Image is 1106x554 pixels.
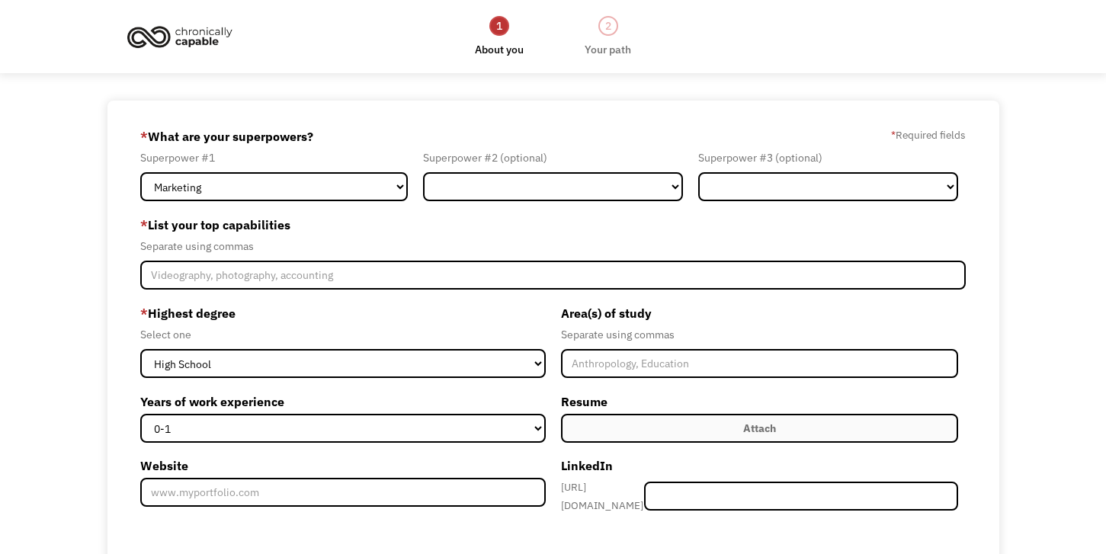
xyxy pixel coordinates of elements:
div: Superpower #1 [140,149,408,167]
div: Select one [140,325,545,344]
div: Attach [743,419,776,437]
label: Required fields [891,126,966,144]
label: What are your superpowers? [140,124,313,149]
div: Superpower #2 (optional) [423,149,683,167]
label: Resume [561,389,958,414]
label: Attach [561,414,958,443]
div: [URL][DOMAIN_NAME] [561,478,645,514]
div: Separate using commas [561,325,958,344]
a: 2Your path [585,14,631,59]
div: 2 [598,16,618,36]
input: Anthropology, Education [561,349,958,378]
label: Highest degree [140,301,545,325]
label: LinkedIn [561,453,958,478]
label: Area(s) of study [561,301,958,325]
input: www.myportfolio.com [140,478,545,507]
div: Separate using commas [140,237,966,255]
label: Website [140,453,545,478]
label: Years of work experience [140,389,545,414]
label: List your top capabilities [140,213,966,237]
input: Videography, photography, accounting [140,261,966,290]
a: 1About you [475,14,524,59]
div: Your path [585,40,631,59]
img: Chronically Capable logo [123,20,237,53]
div: Superpower #3 (optional) [698,149,958,167]
div: 1 [489,16,509,36]
div: About you [475,40,524,59]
